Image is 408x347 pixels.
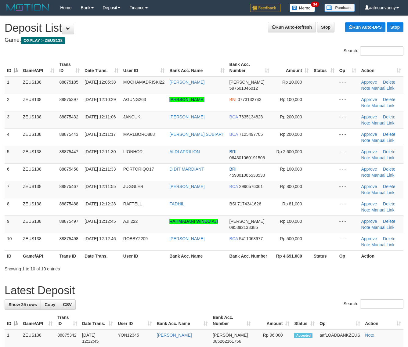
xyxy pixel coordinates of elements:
[123,201,142,206] span: RAFTELL
[169,184,204,189] a: [PERSON_NAME]
[361,208,370,212] a: Note
[359,59,403,76] th: Action: activate to sort column ascending
[360,46,403,56] input: Search:
[361,132,377,137] a: Approve
[5,299,41,310] a: Show 25 rows
[123,132,155,137] span: MARLBORO888
[253,312,292,329] th: Amount: activate to sort column ascending
[5,163,20,181] td: 6
[169,149,200,154] a: ALDI APRILION
[59,299,76,310] a: CSV
[337,233,359,250] td: - - -
[85,201,116,206] span: [DATE] 12:12:28
[280,184,302,189] span: Rp 800,000
[123,184,143,189] span: JUGGLER
[123,236,148,241] span: ROBBY2209
[20,181,57,198] td: ZEUS138
[311,250,337,262] th: Status
[280,114,302,119] span: Rp 200,000
[229,80,265,85] span: [PERSON_NAME]
[360,299,403,309] input: Search:
[280,132,302,137] span: Rp 200,000
[238,97,262,102] span: Copy 0773132743 to clipboard
[361,80,377,85] a: Approve
[80,312,115,329] th: Date Trans.: activate to sort column ascending
[280,236,302,241] span: Rp 500,000
[167,250,227,262] th: Bank Acc. Name
[59,184,78,189] span: 88875467
[361,201,377,206] a: Approve
[123,97,146,102] span: AGUNG263
[20,312,55,329] th: Game/API: activate to sort column ascending
[371,155,395,160] a: Manual Link
[123,149,143,154] span: LIONHOR
[371,103,395,108] a: Manual Link
[383,80,395,85] a: Delete
[5,250,20,262] th: ID
[82,250,121,262] th: Date Trans.
[85,236,116,241] span: [DATE] 12:12:46
[371,190,395,195] a: Manual Link
[227,59,272,76] th: Bank Acc. Number: activate to sort column ascending
[5,329,20,347] td: 1
[229,86,258,91] span: Copy 597501046012 to clipboard
[345,22,385,32] a: Run Auto-DPS
[20,128,57,146] td: ZEUS138
[85,80,116,85] span: [DATE] 12:05:38
[20,94,57,111] td: ZEUS138
[20,215,57,233] td: ZEUS138
[123,219,138,224] span: AJII222
[272,250,311,262] th: Rp 4.691.000
[5,284,403,297] h1: Latest Deposit
[361,103,370,108] a: Note
[20,146,57,163] td: ZEUS138
[282,80,302,85] span: Rp 10,000
[5,37,403,43] h4: Game:
[317,312,363,329] th: Op: activate to sort column ascending
[5,263,165,272] div: Showing 1 to 10 of 10 entries
[55,312,80,329] th: Trans ID: activate to sort column ascending
[20,233,57,250] td: ZEUS138
[292,312,317,329] th: Status: activate to sort column ascending
[229,236,238,241] span: BCA
[239,114,263,119] span: Copy 7635134828 to clipboard
[63,302,72,307] span: CSV
[361,242,370,247] a: Note
[383,132,395,137] a: Delete
[363,312,403,329] th: Action: activate to sort column ascending
[371,225,395,230] a: Manual Link
[5,312,20,329] th: ID: activate to sort column descending
[371,242,395,247] a: Manual Link
[229,201,236,206] span: BSI
[253,329,292,347] td: Rp 96,000
[169,132,224,137] a: [PERSON_NAME] SUBIART
[383,236,395,241] a: Delete
[229,225,258,230] span: Copy 085392133385 to clipboard
[21,37,65,44] span: OXPLAY > ZEUS138
[337,215,359,233] td: - - -
[371,208,395,212] a: Manual Link
[276,149,302,154] span: Rp 2,600,000
[85,97,116,102] span: [DATE] 12:10:29
[268,22,316,32] a: Run Auto-Refresh
[20,111,57,128] td: ZEUS138
[229,219,265,224] span: [PERSON_NAME]
[361,219,377,224] a: Approve
[167,59,227,76] th: Bank Acc. Name: activate to sort column ascending
[59,201,78,206] span: 88875488
[337,163,359,181] td: - - -
[361,167,377,172] a: Approve
[59,219,78,224] span: 88875497
[337,181,359,198] td: - - -
[5,94,20,111] td: 2
[82,59,121,76] th: Date Trans.: activate to sort column ascending
[229,184,238,189] span: BCA
[239,236,263,241] span: Copy 5411063977 to clipboard
[365,333,374,338] a: Note
[344,46,403,56] label: Search:
[59,167,78,172] span: 88875450
[85,167,116,172] span: [DATE] 12:11:33
[337,111,359,128] td: - - -
[361,97,377,102] a: Approve
[169,167,204,172] a: DIDIT MARDIANT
